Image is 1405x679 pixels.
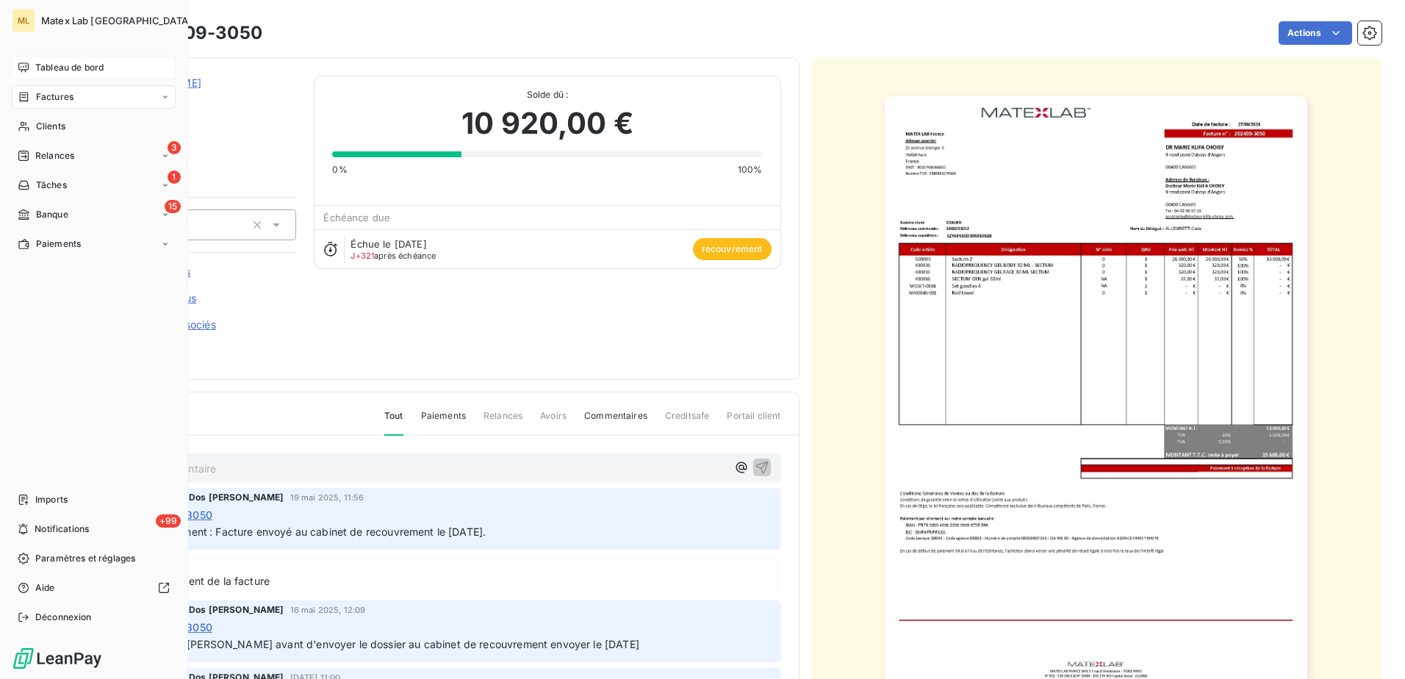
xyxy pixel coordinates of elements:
[484,409,522,434] span: Relances
[156,514,181,528] span: +99
[351,238,426,250] span: Échue le [DATE]
[41,15,192,26] span: Matex Lab [GEOGRAPHIC_DATA]
[12,144,176,168] a: 3Relances
[36,237,81,251] span: Paiements
[35,552,135,565] span: Paramètres et réglages
[290,493,364,502] span: 19 mai 2025, 11:56
[165,200,181,213] span: 15
[36,179,67,192] span: Tâches
[115,93,296,105] span: 01KLIFA
[12,56,176,79] a: Tableau de bord
[168,170,181,184] span: 1
[12,9,35,32] div: ML
[12,647,103,670] img: Logo LeanPay
[168,141,181,154] span: 3
[36,208,68,221] span: Banque
[111,491,284,504] span: [PERSON_NAME] Dos [PERSON_NAME]
[111,603,284,617] span: [PERSON_NAME] Dos [PERSON_NAME]
[35,611,92,624] span: Déconnexion
[137,20,262,46] h3: 202409-3050
[738,163,763,176] span: 100%
[12,85,176,109] a: Factures
[351,251,436,260] span: après échéance
[540,409,567,434] span: Avoirs
[1355,629,1390,664] iframe: Intercom live chat
[461,101,633,145] span: 10 920,00 €
[290,606,366,614] span: 16 mai 2025, 12:09
[421,409,466,434] span: Paiements
[727,409,780,434] span: Portail client
[12,488,176,511] a: Imports
[1279,21,1352,45] button: Actions
[35,493,68,506] span: Imports
[98,525,486,538] span: Mise en recouvrement : Facture envoyé au cabinet de recouvrement le [DATE].
[35,581,55,594] span: Aide
[98,638,639,650] span: [PERSON_NAME] [PERSON_NAME] avant d'envoyer le dossier au cabinet de recouvrement envoyer le [DATE]
[35,61,104,74] span: Tableau de bord
[12,232,176,256] a: Paiements
[332,163,347,176] span: 0%
[12,576,176,600] a: Aide
[12,547,176,570] a: Paramètres et réglages
[323,212,390,223] span: Échéance due
[693,238,772,260] span: recouvrement
[36,120,65,133] span: Clients
[36,90,73,104] span: Factures
[12,203,176,226] a: 15Banque
[351,251,374,261] span: J+321
[35,149,74,162] span: Relances
[35,522,89,536] span: Notifications
[584,409,647,434] span: Commentaires
[332,88,762,101] span: Solde dû :
[12,173,176,197] a: 1Tâches
[384,409,403,436] span: Tout
[12,115,176,138] a: Clients
[665,409,710,434] span: Creditsafe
